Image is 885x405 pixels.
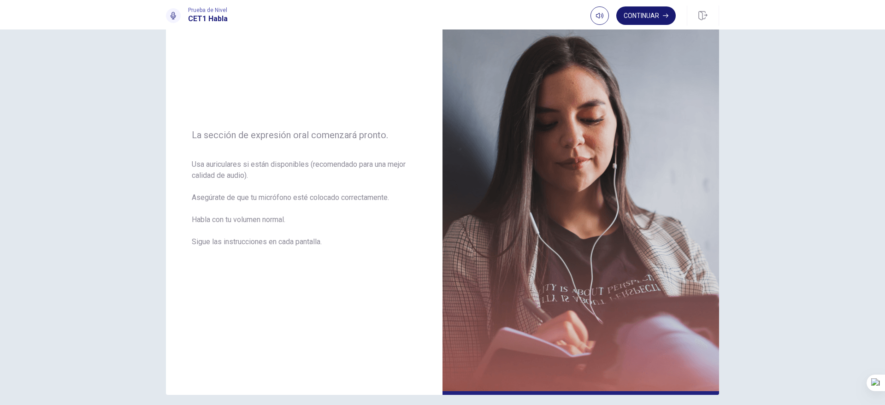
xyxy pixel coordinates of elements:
span: Usa auriculares si están disponibles (recomendado para una mejor calidad de audio). Asegúrate de ... [192,159,417,258]
span: La sección de expresión oral comenzará pronto. [192,129,417,141]
button: Continuar [616,6,676,25]
span: Prueba de Nivel [188,7,228,13]
h1: CET1 Habla [188,13,228,24]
